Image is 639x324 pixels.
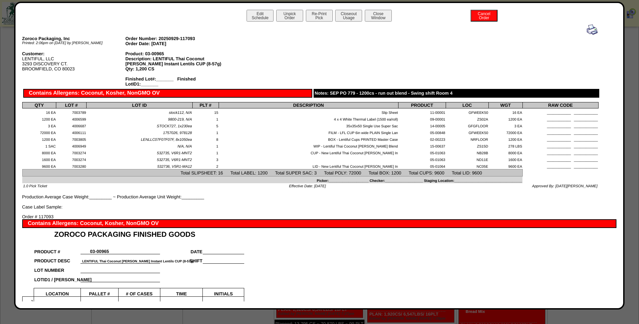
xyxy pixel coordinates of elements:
[522,115,598,122] td: ____________ ____________
[219,142,398,149] td: WIP - Lentiful Thai Coconut [PERSON_NAME] Blend
[522,108,598,115] td: ____________ ____________
[118,288,160,297] td: # OF CASES
[192,102,219,108] th: PLT #
[446,129,488,135] td: GFWEEK50
[488,135,522,142] td: 1200 EA
[522,122,598,129] td: ____________ ____________
[522,162,598,169] td: ____________ ____________
[81,245,118,254] td: 03-00965
[192,115,219,122] td: 1
[446,156,488,162] td: ND11E
[192,142,219,149] td: 1
[364,15,392,20] a: CloseWindow
[398,129,446,135] td: 05-00848
[398,156,446,162] td: 05-01063
[125,51,229,56] div: Product: 03-00965
[532,184,598,188] span: Approved By: [DATE][PERSON_NAME]
[446,122,488,129] td: GFGFLOOR
[219,115,398,122] td: 4 x 4 White Thermal Label (1500 ea/roll)
[163,131,192,135] span: 1757026, 978128
[398,162,446,169] td: 05-01064
[446,142,488,149] td: ZS15D
[157,124,192,128] span: STOCK727, 1x230ea
[488,108,522,115] td: 16 EA
[192,149,219,156] td: 1
[82,260,194,263] font: LENTIFUL Thai Coconut [PERSON_NAME] Instant Lentils CUP (8-57g)
[23,89,313,98] div: Contains Allergens: Coconut, Kosher, NonGMO OV
[141,138,192,142] span: LENLLC07F07F07F, 8x1050ea
[125,41,229,46] div: Order Date: [DATE]
[306,10,333,22] button: Re-PrintPick
[522,149,598,156] td: ____________ ____________
[398,122,446,129] td: 14-00005
[488,149,522,156] td: 8000 EA
[219,129,398,135] td: FILM - LFL CUP 6in wide PLAIN Single Lan
[219,102,398,108] th: DESCRIPTION
[34,288,81,297] td: LOCATION
[125,66,229,71] div: Qty: 1,200 CS
[192,108,219,115] td: 15
[488,122,522,129] td: 3 EA
[587,24,598,35] img: print.gif
[446,115,488,122] td: ZS02A
[398,108,446,115] td: 11-00001
[125,56,229,66] div: Description: LENTIFUL Thai Coconut [PERSON_NAME] Instant Lentils CUP (8-57g)
[22,129,56,135] td: 72000 EA
[398,115,446,122] td: 09-00001
[522,102,598,108] th: RAW CODE
[22,115,56,122] td: 1200 EA
[488,115,522,122] td: 1200 EA
[56,142,87,149] td: 4006949
[22,176,522,183] td: Picker:____________________ Checker:___________________ Staging Location:________________________...
[488,156,522,162] td: 1600 EA
[22,142,56,149] td: 1 SAC
[56,115,87,122] td: 4006599
[22,219,616,228] div: Contains Allergens: Coconut, Kosher, NonGMO OV
[34,273,81,282] td: LOTID1 / [PERSON_NAME]
[365,10,392,22] button: CloseWindow
[22,41,126,45] div: Printed: 2:06pm on [DATE] by [PERSON_NAME]
[192,122,219,129] td: 5
[22,51,126,71] div: LENTIFUL, LLC 3293 DISCOVERY CT. BROOMFIELD, CO 80023
[398,135,446,142] td: 02-00223
[56,156,87,162] td: 7003274
[125,76,229,87] div: Finished Lot#:_______ Finished LotID1:_______
[192,162,219,169] td: 2
[22,102,56,108] th: QTY
[446,102,488,108] th: LOC
[488,129,522,135] td: 72000 EA
[22,122,56,129] td: 3 EA
[22,51,126,56] div: Customer:
[87,102,192,108] th: LOT ID
[219,162,398,169] td: LID - New Lentiful Thai Coconut [PERSON_NAME] In
[314,89,599,98] div: Notes: SEP PO 779 - 1200cs - run out blend - Swing shift Room 4
[398,142,446,149] td: 15-00637
[157,165,192,169] span: 532736, V5R1-MA12
[178,144,192,149] span: N/A, N/A
[160,245,203,254] td: DATE
[125,36,229,41] div: Order Number: 20250929-117093
[488,142,522,149] td: 278 LBS
[22,108,56,115] td: 16 EA
[168,118,192,122] span: 9800-219, N/A
[34,245,81,254] td: PRODUCT #
[23,184,47,188] span: 1.0 Pick Ticket
[22,162,56,169] td: 9600 EA
[522,129,598,135] td: ____________ ____________
[192,156,219,162] td: 3
[446,135,488,142] td: NRFLOOR
[22,36,126,41] div: Zoroco Packaging, Inc
[56,102,87,108] th: LOT #
[522,156,598,162] td: ____________ ____________
[160,288,203,297] td: TIME
[157,151,192,155] span: 532735, V6R1-MNT2
[56,129,87,135] td: 4006111
[398,102,446,108] th: PRODUCT
[22,135,56,142] td: 1200 EA
[56,108,87,115] td: 7003789
[56,122,87,129] td: 4006687
[192,135,219,142] td: 8
[22,169,522,176] td: Total SLIPSHEET: 16 Total LABEL: 1200 Total SUPER SAC: 3 Total POLY: 72000 Total BOX: 1200 Total ...
[471,10,498,22] button: CancelOrder
[488,162,522,169] td: 9600 EA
